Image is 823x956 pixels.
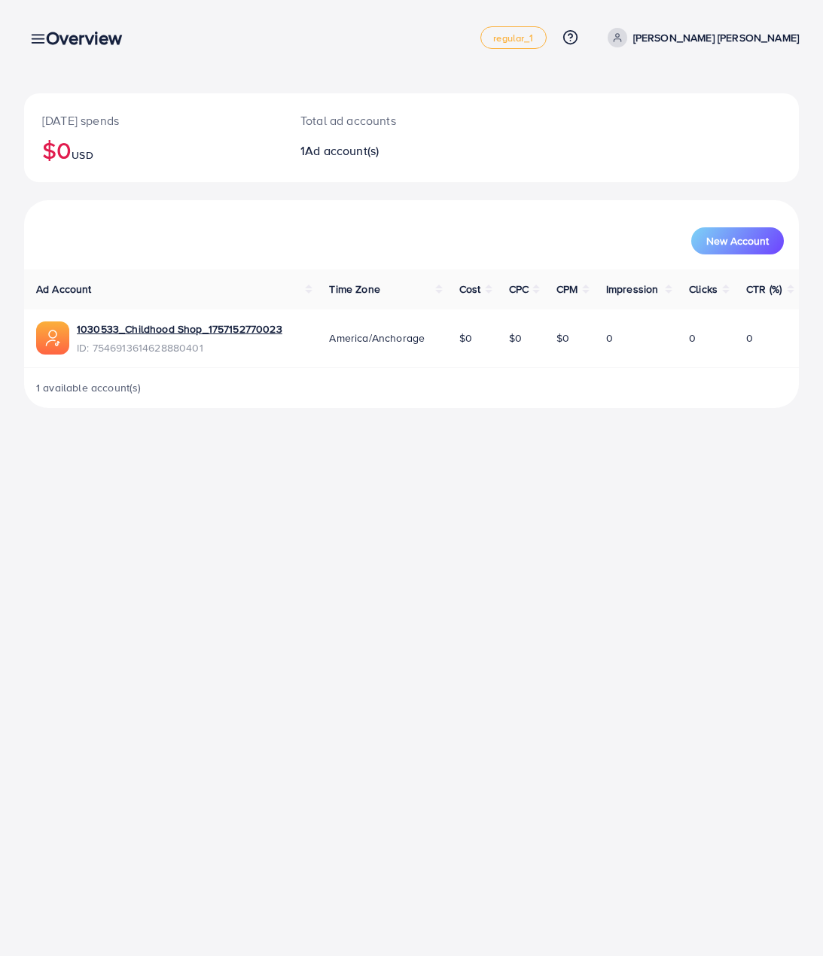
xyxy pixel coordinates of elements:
span: America/Anchorage [329,330,425,346]
span: 0 [606,330,613,346]
span: $0 [459,330,472,346]
span: CPC [509,282,529,297]
span: USD [72,148,93,163]
span: ID: 7546913614628880401 [77,340,282,355]
span: regular_1 [493,33,533,43]
span: 0 [746,330,753,346]
span: Ad account(s) [305,142,379,159]
p: [PERSON_NAME] [PERSON_NAME] [633,29,799,47]
span: CPM [556,282,578,297]
iframe: Chat [759,888,812,945]
h3: Overview [46,27,134,49]
span: Impression [606,282,659,297]
h2: 1 [300,144,458,158]
span: $0 [509,330,522,346]
button: New Account [691,227,784,254]
span: $0 [556,330,569,346]
span: 0 [689,330,696,346]
span: Time Zone [329,282,379,297]
span: Clicks [689,282,718,297]
span: Cost [459,282,481,297]
img: ic-ads-acc.e4c84228.svg [36,321,69,355]
p: Total ad accounts [300,111,458,129]
span: 1 available account(s) [36,380,142,395]
span: Ad Account [36,282,92,297]
p: [DATE] spends [42,111,264,129]
a: regular_1 [480,26,546,49]
a: 1030533_Childhood Shop_1757152770023 [77,321,282,336]
h2: $0 [42,135,264,164]
a: [PERSON_NAME] [PERSON_NAME] [602,28,799,47]
span: New Account [706,236,769,246]
span: CTR (%) [746,282,782,297]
